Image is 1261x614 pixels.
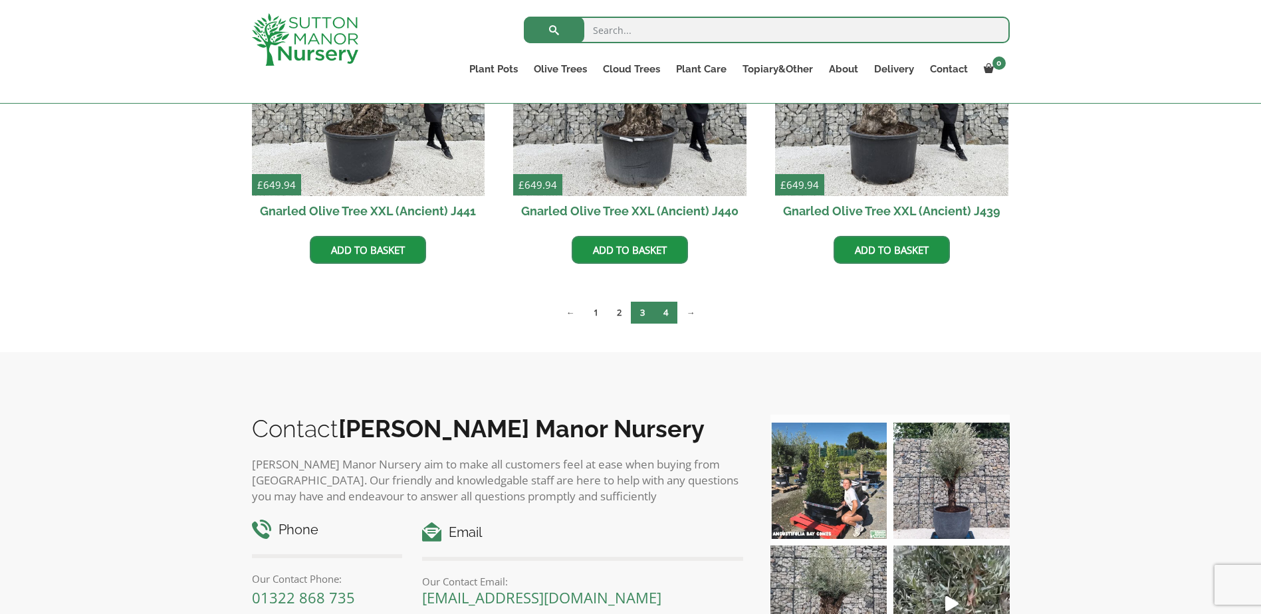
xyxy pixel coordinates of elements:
[992,56,1006,70] span: 0
[524,17,1010,43] input: Search...
[735,60,821,78] a: Topiary&Other
[252,520,403,540] h4: Phone
[770,423,887,539] img: Our elegant & picturesque Angustifolia Cones are an exquisite addition to your Bay Tree collectio...
[584,302,608,324] a: Page 1
[654,302,677,324] a: Page 4
[252,415,744,443] h2: Contact
[422,573,743,589] p: Our Contact Email:
[518,178,557,191] bdi: 649.94
[526,60,595,78] a: Olive Trees
[780,178,819,191] bdi: 649.94
[922,60,976,78] a: Contact
[775,196,1008,226] h2: Gnarled Olive Tree XXL (Ancient) J439
[631,302,654,324] span: Page 3
[461,60,526,78] a: Plant Pots
[893,423,1010,539] img: A beautiful multi-stem Spanish Olive tree potted in our luxurious fibre clay pots 😍😍
[976,60,1010,78] a: 0
[257,178,296,191] bdi: 649.94
[422,522,743,543] h4: Email
[252,13,358,66] img: logo
[821,60,866,78] a: About
[252,587,355,607] a: 01322 868 735
[780,178,786,191] span: £
[945,596,959,611] svg: Play
[338,415,705,443] b: [PERSON_NAME] Manor Nursery
[422,587,661,607] a: [EMAIL_ADDRESS][DOMAIN_NAME]
[252,457,744,504] p: [PERSON_NAME] Manor Nursery aim to make all customers feel at ease when buying from [GEOGRAPHIC_D...
[513,196,746,226] h2: Gnarled Olive Tree XXL (Ancient) J440
[677,302,705,324] a: →
[518,178,524,191] span: £
[595,60,668,78] a: Cloud Trees
[252,196,485,226] h2: Gnarled Olive Tree XXL (Ancient) J441
[608,302,631,324] a: Page 2
[668,60,735,78] a: Plant Care
[257,178,263,191] span: £
[866,60,922,78] a: Delivery
[252,571,403,587] p: Our Contact Phone:
[834,236,950,264] a: Add to basket: “Gnarled Olive Tree XXL (Ancient) J439”
[572,236,688,264] a: Add to basket: “Gnarled Olive Tree XXL (Ancient) J440”
[557,302,584,324] a: ←
[310,236,426,264] a: Add to basket: “Gnarled Olive Tree XXL (Ancient) J441”
[252,301,1010,329] nav: Product Pagination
